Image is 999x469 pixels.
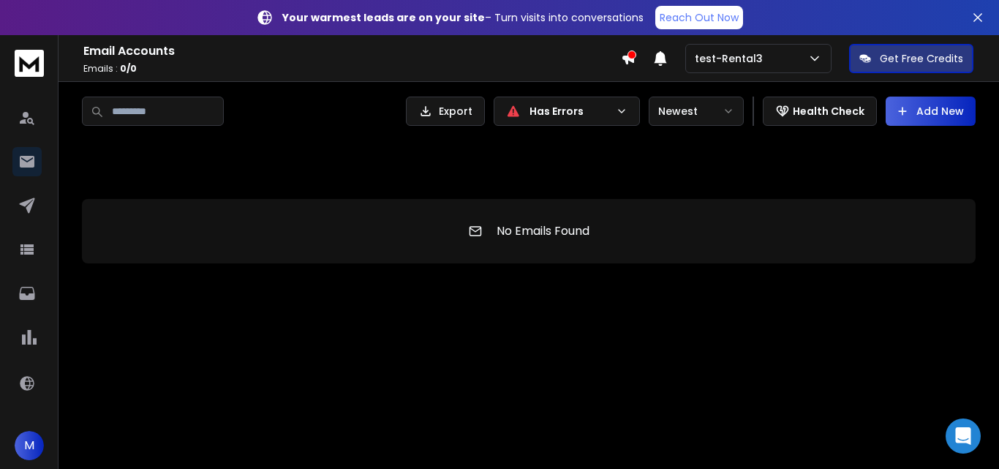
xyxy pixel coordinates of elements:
[120,62,137,75] span: 0 / 0
[946,419,981,454] div: Open Intercom Messenger
[83,42,621,60] h1: Email Accounts
[15,431,44,460] button: M
[497,222,589,240] p: No Emails Found
[655,6,743,29] a: Reach Out Now
[793,104,864,119] p: Health Check
[83,63,621,75] p: Emails :
[529,104,610,119] p: Has Errors
[660,10,739,25] p: Reach Out Now
[886,97,976,126] button: Add New
[15,50,44,77] img: logo
[649,97,744,126] button: Newest
[849,44,973,73] button: Get Free Credits
[880,51,963,66] p: Get Free Credits
[695,51,769,66] p: test-Rental3
[282,10,485,25] strong: Your warmest leads are on your site
[406,97,485,126] button: Export
[282,10,644,25] p: – Turn visits into conversations
[763,97,877,126] button: Health Check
